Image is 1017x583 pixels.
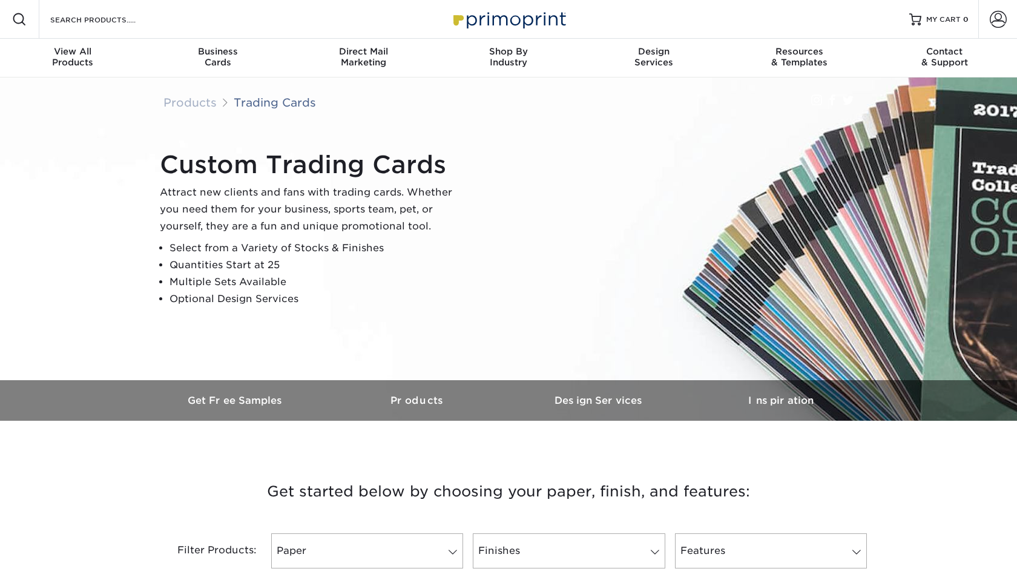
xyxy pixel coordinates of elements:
[327,395,508,406] h3: Products
[872,46,1017,57] span: Contact
[291,46,436,68] div: Marketing
[872,46,1017,68] div: & Support
[726,46,872,68] div: & Templates
[234,96,316,109] a: Trading Cards
[726,39,872,77] a: Resources& Templates
[145,533,266,568] div: Filter Products:
[436,46,581,57] span: Shop By
[690,380,872,421] a: Inspiration
[271,533,463,568] a: Paper
[675,533,867,568] a: Features
[145,380,327,421] a: Get Free Samples
[169,257,462,274] li: Quantities Start at 25
[49,12,167,27] input: SEARCH PRODUCTS.....
[872,39,1017,77] a: Contact& Support
[508,380,690,421] a: Design Services
[581,46,726,68] div: Services
[154,464,863,519] h3: Get started below by choosing your paper, finish, and features:
[145,395,327,406] h3: Get Free Samples
[448,6,569,32] img: Primoprint
[581,46,726,57] span: Design
[169,240,462,257] li: Select from a Variety of Stocks & Finishes
[291,39,436,77] a: Direct MailMarketing
[690,395,872,406] h3: Inspiration
[436,39,581,77] a: Shop ByIndustry
[169,291,462,308] li: Optional Design Services
[145,46,291,68] div: Cards
[926,15,961,25] span: MY CART
[160,150,462,179] h1: Custom Trading Cards
[327,380,508,421] a: Products
[436,46,581,68] div: Industry
[473,533,665,568] a: Finishes
[508,395,690,406] h3: Design Services
[160,184,462,235] p: Attract new clients and fans with trading cards. Whether you need them for your business, sports ...
[169,274,462,291] li: Multiple Sets Available
[145,39,291,77] a: BusinessCards
[163,96,217,109] a: Products
[291,46,436,57] span: Direct Mail
[726,46,872,57] span: Resources
[963,15,969,24] span: 0
[145,46,291,57] span: Business
[581,39,726,77] a: DesignServices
